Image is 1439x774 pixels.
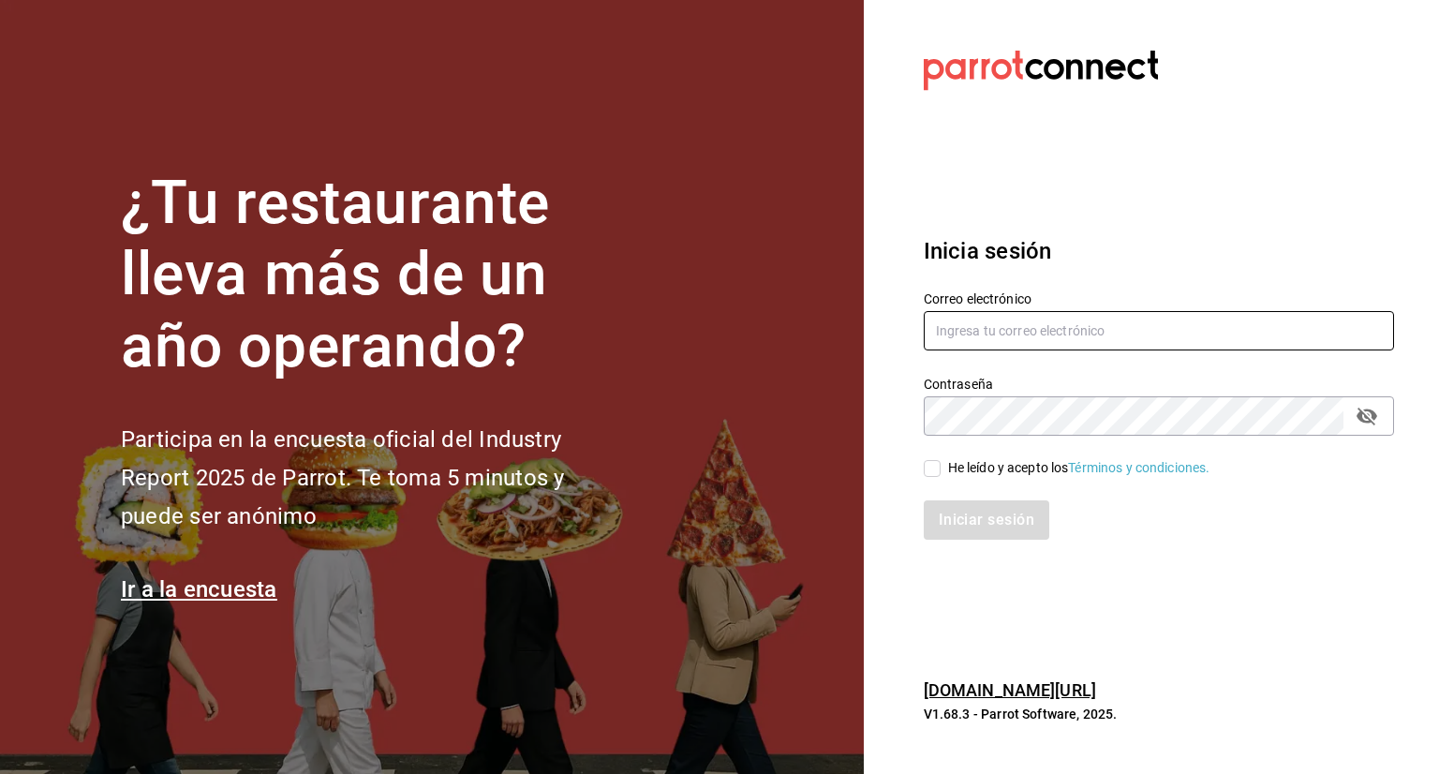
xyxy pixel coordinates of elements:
[924,705,1394,723] p: V1.68.3 - Parrot Software, 2025.
[948,458,1210,478] div: He leído y acepto los
[1068,460,1209,475] a: Términos y condiciones.
[924,234,1394,268] h3: Inicia sesión
[924,377,1394,390] label: Contraseña
[924,311,1394,350] input: Ingresa tu correo electrónico
[924,291,1394,305] label: Correo electrónico
[924,680,1096,700] a: [DOMAIN_NAME][URL]
[121,576,277,603] a: Ir a la encuesta
[121,168,627,383] h1: ¿Tu restaurante lleva más de un año operando?
[1351,400,1383,432] button: passwordField
[121,421,627,535] h2: Participa en la encuesta oficial del Industry Report 2025 de Parrot. Te toma 5 minutos y puede se...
